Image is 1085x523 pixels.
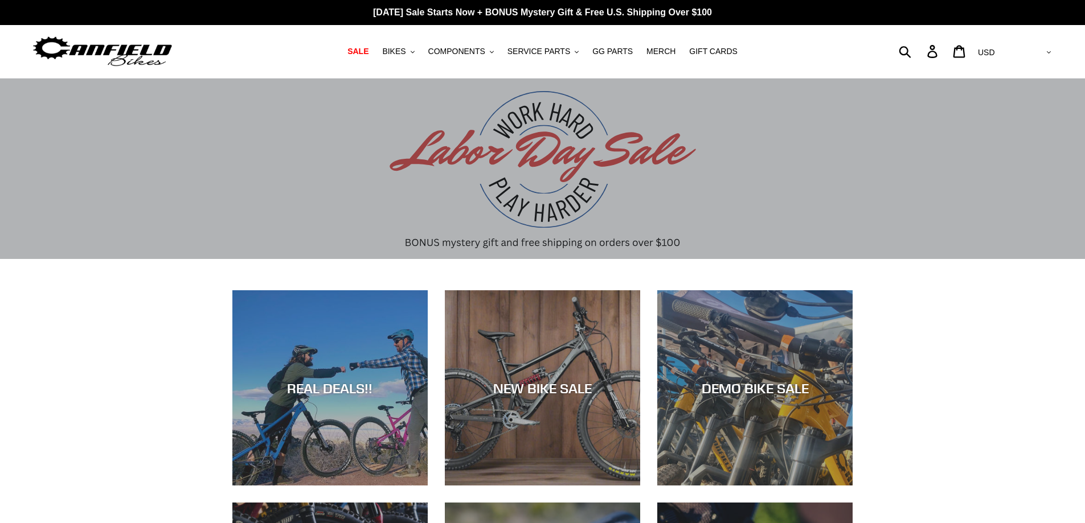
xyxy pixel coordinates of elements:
[428,47,485,56] span: COMPONENTS
[657,380,853,396] div: DEMO BIKE SALE
[502,44,584,59] button: SERVICE PARTS
[646,47,675,56] span: MERCH
[657,290,853,485] a: DEMO BIKE SALE
[592,47,633,56] span: GG PARTS
[347,47,369,56] span: SALE
[382,47,406,56] span: BIKES
[507,47,570,56] span: SERVICE PARTS
[445,290,640,485] a: NEW BIKE SALE
[641,44,681,59] a: MERCH
[232,380,428,396] div: REAL DEALS!!
[342,44,374,59] a: SALE
[587,44,638,59] a: GG PARTS
[423,44,499,59] button: COMPONENTS
[905,39,934,64] input: Search
[683,44,743,59] a: GIFT CARDS
[376,44,420,59] button: BIKES
[31,34,174,69] img: Canfield Bikes
[232,290,428,485] a: REAL DEALS!!
[689,47,738,56] span: GIFT CARDS
[445,380,640,396] div: NEW BIKE SALE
